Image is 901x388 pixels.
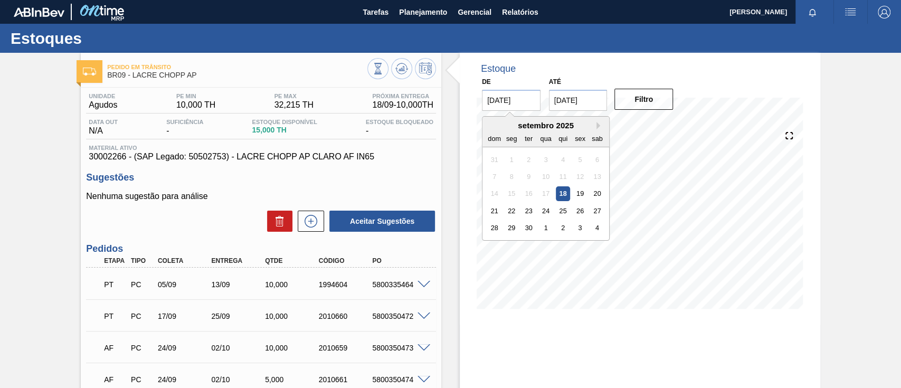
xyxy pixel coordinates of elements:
div: Pedido em Trânsito [101,305,129,328]
div: Choose sexta-feira, 3 de outubro de 2025 [573,221,587,235]
p: PT [104,312,126,320]
div: Etapa [101,257,129,264]
button: Atualizar Gráfico [391,58,412,79]
img: userActions [844,6,857,18]
h3: Sugestões [86,172,436,183]
div: Not available segunda-feira, 8 de setembro de 2025 [505,169,519,184]
div: Choose domingo, 21 de setembro de 2025 [487,204,501,218]
div: 13/09/2025 [208,280,268,289]
div: 02/10/2025 [208,375,268,384]
button: Programar Estoque [415,58,436,79]
div: 24/09/2025 [155,344,215,352]
button: Next Month [596,122,604,129]
div: ter [521,131,536,145]
div: Coleta [155,257,215,264]
div: Excluir Sugestões [262,211,292,232]
div: Choose sexta-feira, 26 de setembro de 2025 [573,204,587,218]
div: Pedido de Compra [128,312,156,320]
div: 5800350474 [369,375,429,384]
div: Choose domingo, 28 de setembro de 2025 [487,221,501,235]
p: AF [104,375,126,384]
span: 32,215 TH [274,100,314,110]
span: 18/09 - 10,000 TH [372,100,433,110]
div: 5,000 [262,375,322,384]
div: 25/09/2025 [208,312,268,320]
div: Not available quinta-feira, 4 de setembro de 2025 [556,152,570,166]
div: Not available quarta-feira, 10 de setembro de 2025 [538,169,553,184]
div: Not available sexta-feira, 12 de setembro de 2025 [573,169,587,184]
div: Not available terça-feira, 9 de setembro de 2025 [521,169,536,184]
p: Nenhuma sugestão para análise [86,192,436,201]
div: 10,000 [262,280,322,289]
div: 10,000 [262,344,322,352]
div: - [363,119,436,136]
label: Até [549,78,561,86]
div: 05/09/2025 [155,280,215,289]
div: Choose quarta-feira, 1 de outubro de 2025 [538,221,553,235]
span: Próxima Entrega [372,93,433,99]
span: PE MAX [274,93,314,99]
div: Aceitar Sugestões [324,210,436,233]
div: Not available domingo, 31 de agosto de 2025 [487,152,501,166]
div: Choose sábado, 27 de setembro de 2025 [590,204,604,218]
span: Gerencial [458,6,491,18]
div: Not available quarta-feira, 3 de setembro de 2025 [538,152,553,166]
div: Choose quinta-feira, 2 de outubro de 2025 [556,221,570,235]
span: 30002266 - (SAP Legado: 50502753) - LACRE CHOPP AP CLARO AF IN65 [89,152,433,162]
span: Pedido em Trânsito [107,64,367,70]
input: dd/mm/yyyy [482,90,540,111]
div: month 2025-09 [486,151,605,236]
button: Aceitar Sugestões [329,211,435,232]
div: Not available quarta-feira, 17 de setembro de 2025 [538,186,553,201]
div: sex [573,131,587,145]
span: Material ativo [89,145,433,151]
div: - [164,119,206,136]
span: Data out [89,119,118,125]
div: Choose segunda-feira, 22 de setembro de 2025 [505,204,519,218]
div: 1994604 [316,280,376,289]
div: Not available sábado, 6 de setembro de 2025 [590,152,604,166]
div: dom [487,131,501,145]
div: Not available domingo, 14 de setembro de 2025 [487,186,501,201]
div: qua [538,131,553,145]
div: 10,000 [262,312,322,320]
div: Estoque [481,63,516,74]
div: 2010660 [316,312,376,320]
p: AF [104,344,126,352]
div: PO [369,257,429,264]
h3: Pedidos [86,243,436,254]
div: Pedido de Compra [128,280,156,289]
div: Not available quinta-feira, 11 de setembro de 2025 [556,169,570,184]
div: 24/09/2025 [155,375,215,384]
div: Entrega [208,257,268,264]
div: Choose quinta-feira, 25 de setembro de 2025 [556,204,570,218]
div: sab [590,131,604,145]
img: Ícone [83,68,96,75]
h1: Estoques [11,32,198,44]
div: 5800350472 [369,312,429,320]
label: De [482,78,491,86]
div: 5800335464 [369,280,429,289]
div: Tipo [128,257,156,264]
div: Not available sexta-feira, 5 de setembro de 2025 [573,152,587,166]
div: Not available segunda-feira, 15 de setembro de 2025 [505,186,519,201]
input: dd/mm/yyyy [549,90,608,111]
div: Not available terça-feira, 16 de setembro de 2025 [521,186,536,201]
button: Visão Geral dos Estoques [367,58,388,79]
div: Choose sexta-feira, 19 de setembro de 2025 [573,186,587,201]
span: Tarefas [363,6,388,18]
div: 5800350473 [369,344,429,352]
div: Not available terça-feira, 2 de setembro de 2025 [521,152,536,166]
span: BR09 - LACRE CHOPP AP [107,71,367,79]
span: Estoque Bloqueado [366,119,433,125]
div: Not available domingo, 7 de setembro de 2025 [487,169,501,184]
span: 10,000 TH [176,100,215,110]
span: Unidade [89,93,117,99]
div: Choose quarta-feira, 24 de setembro de 2025 [538,204,553,218]
div: Not available sábado, 13 de setembro de 2025 [590,169,604,184]
div: Choose sábado, 20 de setembro de 2025 [590,186,604,201]
div: Pedido de Compra [128,344,156,352]
span: Planejamento [399,6,447,18]
div: Choose quinta-feira, 18 de setembro de 2025 [556,186,570,201]
div: Pedido em Trânsito [101,273,129,296]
